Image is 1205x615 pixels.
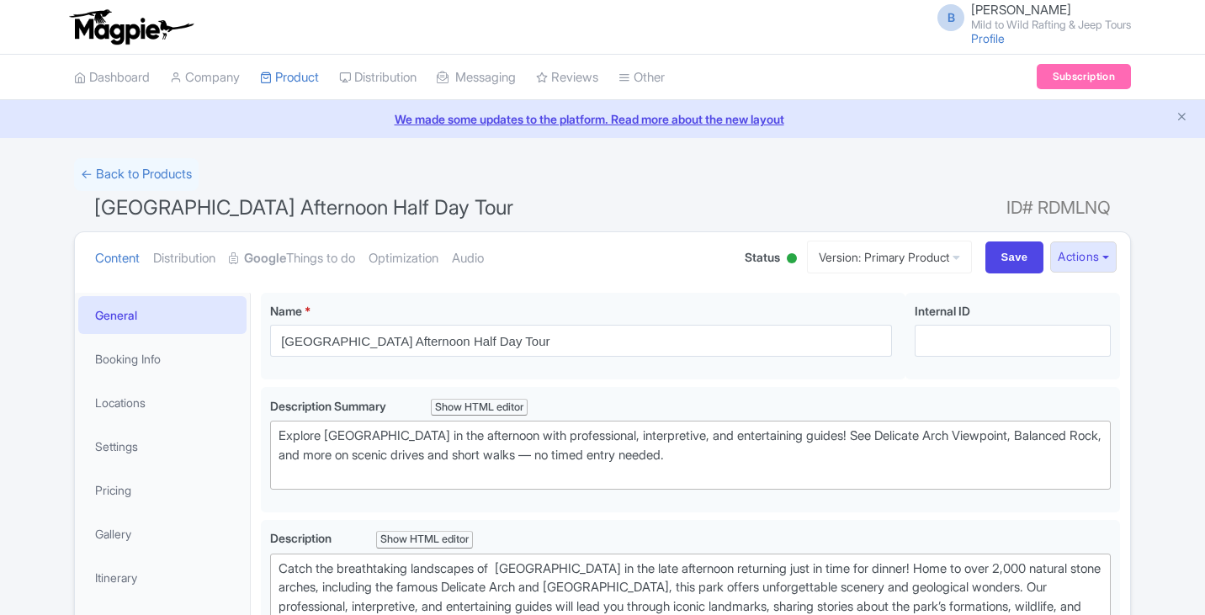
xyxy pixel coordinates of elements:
input: Save [985,241,1044,273]
a: Gallery [78,515,247,553]
a: We made some updates to the platform. Read more about the new layout [10,110,1195,128]
a: Content [95,232,140,285]
a: Distribution [339,55,417,101]
a: General [78,296,247,334]
a: Booking Info [78,340,247,378]
a: Product [260,55,319,101]
button: Actions [1050,241,1117,273]
a: Dashboard [74,55,150,101]
a: Audio [452,232,484,285]
a: B [PERSON_NAME] Mild to Wild Rafting & Jeep Tours [927,3,1131,30]
a: Settings [78,427,247,465]
a: Locations [78,384,247,421]
a: ← Back to Products [74,158,199,191]
span: Status [745,248,780,266]
span: [PERSON_NAME] [971,2,1071,18]
a: Subscription [1037,64,1131,89]
button: Close announcement [1176,109,1188,128]
a: Reviews [536,55,598,101]
div: Show HTML editor [376,531,473,549]
a: Other [618,55,665,101]
a: Messaging [437,55,516,101]
strong: Google [244,249,286,268]
span: Name [270,304,302,318]
div: Explore [GEOGRAPHIC_DATA] in the afternoon with professional, interpretive, and entertaining guid... [279,427,1102,484]
span: [GEOGRAPHIC_DATA] Afternoon Half Day Tour [94,195,513,220]
div: Show HTML editor [431,399,528,416]
div: Active [783,247,800,273]
a: Pricing [78,471,247,509]
a: Company [170,55,240,101]
a: Version: Primary Product [807,241,972,273]
a: Itinerary [78,559,247,596]
img: logo-ab69f6fb50320c5b225c76a69d11143b.png [66,8,196,45]
span: Description Summary [270,399,389,413]
span: ID# RDMLNQ [1006,191,1111,225]
span: Internal ID [915,304,970,318]
span: B [937,4,964,31]
a: Profile [971,31,1005,45]
a: Distribution [153,232,215,285]
small: Mild to Wild Rafting & Jeep Tours [971,19,1131,30]
a: Optimization [369,232,438,285]
span: Description [270,531,334,545]
a: GoogleThings to do [229,232,355,285]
